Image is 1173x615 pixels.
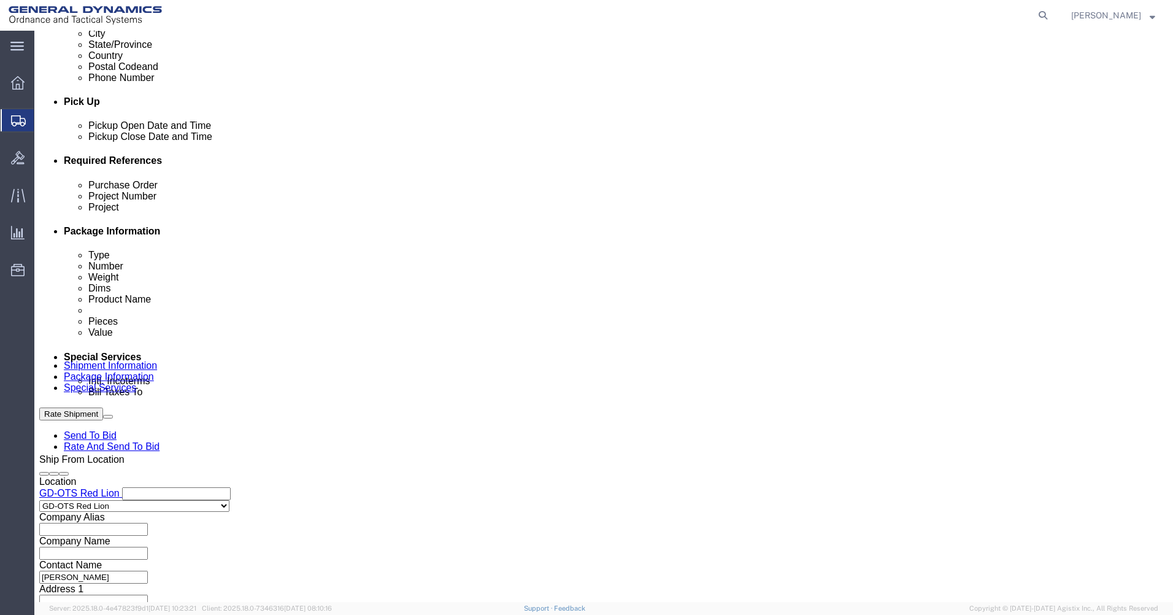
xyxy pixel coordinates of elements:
[9,6,162,25] img: logo
[1071,8,1156,23] button: [PERSON_NAME]
[34,31,1173,602] iframe: FS Legacy Container
[202,605,332,612] span: Client: 2025.18.0-7346316
[49,605,196,612] span: Server: 2025.18.0-4e47823f9d1
[1071,9,1141,22] span: Kayla Singleton
[524,605,555,612] a: Support
[554,605,585,612] a: Feedback
[148,605,196,612] span: [DATE] 10:23:21
[969,603,1158,614] span: Copyright © [DATE]-[DATE] Agistix Inc., All Rights Reserved
[284,605,332,612] span: [DATE] 08:10:16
